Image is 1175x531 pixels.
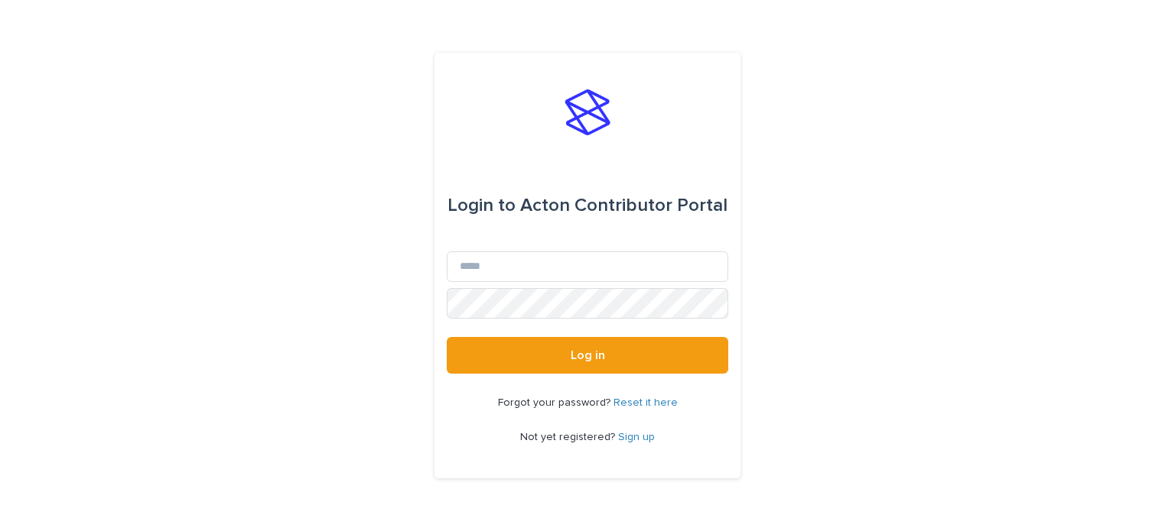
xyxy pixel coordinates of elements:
div: Acton Contributor Portal [448,184,727,227]
span: Forgot your password? [498,397,614,408]
img: stacker-logo-s-only.png [565,89,610,135]
a: Reset it here [614,397,678,408]
button: Log in [447,337,728,374]
span: Not yet registered? [520,432,618,442]
a: Sign up [618,432,655,442]
span: Log in [571,349,605,361]
span: Login to [448,196,516,215]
